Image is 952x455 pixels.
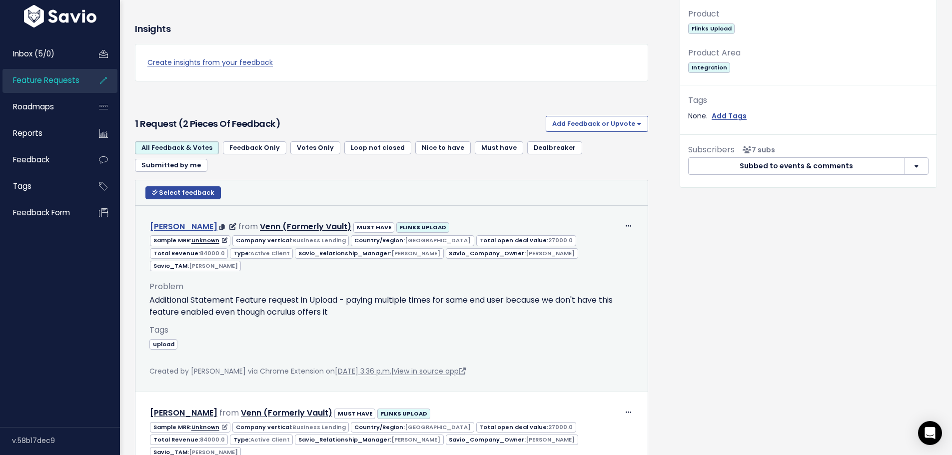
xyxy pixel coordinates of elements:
[405,236,471,244] span: [GEOGRAPHIC_DATA]
[527,141,582,154] a: Dealbreaker
[351,422,474,433] span: Country/Region:
[381,410,427,418] strong: FLINKS UPLOAD
[147,56,636,69] a: Create insights from your feedback
[526,436,575,444] span: [PERSON_NAME]
[295,248,443,259] span: Savio_Relationship_Manager:
[250,436,290,444] span: Active Client
[13,207,70,218] span: Feedback form
[335,366,391,376] a: [DATE] 3:36 p.m.
[21,5,99,27] img: logo-white.9d6f32f41409.svg
[688,46,929,60] div: Product Area
[149,339,177,349] a: upload
[712,110,747,122] a: Add Tags
[250,249,290,257] span: Active Client
[13,154,49,165] span: Feedback
[150,221,217,232] a: [PERSON_NAME]
[548,236,573,244] span: 27000.0
[230,435,293,445] span: Type:
[135,159,207,172] a: Submitted by me
[230,248,293,259] span: Type:
[12,428,120,454] div: v.58b17dec9
[688,110,929,122] div: None.
[159,188,214,197] span: Select feedback
[200,249,225,257] span: 84000.0
[13,48,54,59] span: Inbox (5/0)
[688,23,735,34] span: Flinks Upload
[391,249,440,257] span: [PERSON_NAME]
[688,7,929,21] div: Product
[415,141,471,154] a: Nice to have
[150,235,230,246] span: Sample MRR:
[13,128,42,138] span: Reports
[292,423,346,431] span: Business Lending
[13,101,54,112] span: Roadmaps
[150,261,241,271] span: Savio_TAM:
[149,366,466,376] span: Created by [PERSON_NAME] via Chrome Extension on |
[476,235,576,246] span: Total open deal value:
[546,116,648,132] button: Add Feedback or Upvote
[446,435,578,445] span: Savio_Company_Owner:
[232,235,349,246] span: Company vertical:
[223,141,286,154] a: Feedback Only
[150,435,228,445] span: Total Revenue:
[150,248,228,259] span: Total Revenue:
[476,422,576,433] span: Total open deal value:
[918,421,942,445] div: Open Intercom Messenger
[688,144,735,155] span: Subscribers
[393,366,466,376] a: View in source app
[2,148,83,171] a: Feedback
[13,181,31,191] span: Tags
[290,141,340,154] a: Votes Only
[145,186,221,199] button: Select feedback
[13,75,79,85] span: Feature Requests
[405,423,471,431] span: [GEOGRAPHIC_DATA]
[191,236,227,244] a: Unknown
[548,423,573,431] span: 27000.0
[351,235,474,246] span: Country/Region:
[191,423,227,431] a: Unknown
[149,294,634,318] p: Additional Statement Feature request in Upload - paying multiple times for same end user because ...
[688,62,730,73] span: Integration
[219,407,239,419] span: from
[475,141,523,154] a: Must have
[135,117,542,131] h3: 1 Request (2 pieces of Feedback)
[260,221,351,232] a: Venn (Formerly Vault)
[135,22,170,36] h3: Insights
[149,339,177,350] span: upload
[149,281,183,292] span: Problem
[688,93,929,108] div: Tags
[150,422,230,433] span: Sample MRR:
[446,248,578,259] span: Savio_Company_Owner:
[338,410,372,418] strong: MUST HAVE
[2,69,83,92] a: Feature Requests
[2,201,83,224] a: Feedback form
[149,324,168,336] span: Tags
[232,422,349,433] span: Company vertical:
[150,407,217,419] a: [PERSON_NAME]
[2,122,83,145] a: Reports
[526,249,575,257] span: [PERSON_NAME]
[2,95,83,118] a: Roadmaps
[391,436,440,444] span: [PERSON_NAME]
[135,141,219,154] a: All Feedback & Votes
[2,42,83,65] a: Inbox (5/0)
[688,157,905,175] button: Subbed to events & comments
[344,141,411,154] a: Loop not closed
[2,175,83,198] a: Tags
[739,145,775,155] span: <p><strong>Subscribers</strong><br><br> - Sara Ahmad<br> - Hessam Abbasi<br> - Pauline Sanni<br> ...
[400,223,446,231] strong: FLINKS UPLOAD
[357,223,391,231] strong: MUST HAVE
[200,436,225,444] span: 84000.0
[241,407,332,419] a: Venn (Formerly Vault)
[295,435,443,445] span: Savio_Relationship_Manager:
[189,262,238,270] span: [PERSON_NAME]
[292,236,346,244] span: Business Lending
[238,221,258,232] span: from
